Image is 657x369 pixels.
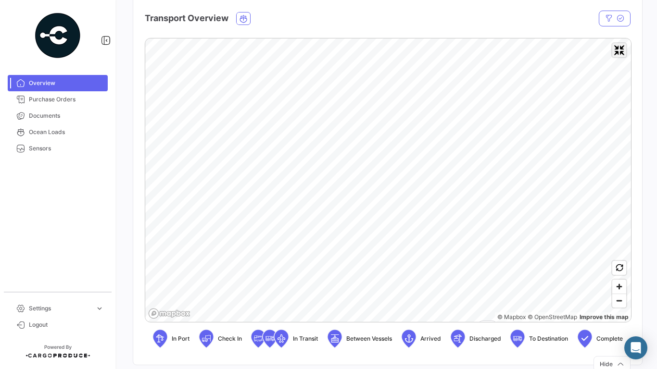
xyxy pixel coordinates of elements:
[8,91,108,108] a: Purchase Orders
[29,128,104,136] span: Ocean Loads
[8,140,108,157] a: Sensors
[580,313,629,320] a: Map feedback
[148,308,190,319] a: Mapbox logo
[29,144,104,153] span: Sensors
[34,12,82,60] img: powered-by.png
[8,124,108,140] a: Ocean Loads
[8,75,108,91] a: Overview
[29,79,104,87] span: Overview
[29,320,104,329] span: Logout
[218,334,242,343] span: Check In
[237,12,250,25] button: Ocean
[624,336,647,359] div: Abrir Intercom Messenger
[490,321,493,330] span: 5
[172,334,190,343] span: In Port
[95,304,104,313] span: expand_more
[612,43,626,57] button: Exit fullscreen
[420,334,441,343] span: Arrived
[497,313,526,320] a: Mapbox
[29,304,91,313] span: Settings
[145,12,228,25] h4: Transport Overview
[8,108,108,124] a: Documents
[529,334,568,343] span: To Destination
[596,334,623,343] span: Complete
[29,111,104,120] span: Documents
[293,334,318,343] span: In Transit
[612,280,626,294] button: Zoom in
[29,95,104,104] span: Purchase Orders
[528,313,577,320] a: OpenStreetMap
[612,294,626,307] button: Zoom out
[469,334,501,343] span: Discharged
[346,334,392,343] span: Between Vessels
